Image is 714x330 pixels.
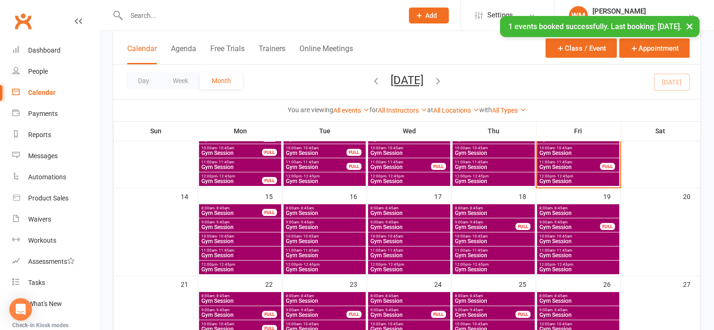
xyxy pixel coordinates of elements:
div: FULL [262,149,277,156]
span: Gym Session [454,238,533,244]
span: Gym Session [539,150,617,156]
span: 12:00pm [454,262,533,267]
span: Gym Session [454,298,533,304]
th: Sat [621,121,700,141]
input: Search... [123,9,397,22]
span: 10:00am [285,146,347,150]
a: What's New [12,293,99,315]
span: Gym Session [201,210,262,216]
span: - 12:45pm [555,262,573,267]
span: 9:00am [370,308,431,312]
div: What's New [28,300,62,307]
strong: for [369,106,378,114]
div: FULL [346,311,361,318]
span: 11:00am [285,248,364,253]
span: - 10:45am [217,322,234,326]
a: Assessments [12,251,99,272]
span: - 8:45am [215,294,230,298]
div: FULL [515,311,530,318]
a: Payments [12,103,99,124]
div: Product Sales [28,194,69,202]
span: - 10:45am [470,322,488,326]
span: 11:00am [285,160,347,164]
th: Fri [536,121,621,141]
strong: at [427,106,433,114]
div: FULL [431,163,446,170]
span: - 11:45am [470,160,488,164]
span: - 9:45am [553,308,568,312]
span: - 10:45am [386,322,403,326]
a: Clubworx [11,9,35,33]
span: - 11:45am [555,248,572,253]
span: Gym Session [370,210,448,216]
th: Sun [114,121,198,141]
span: Gym Session [454,224,516,230]
div: 24 [434,276,451,292]
span: 8:00am [201,206,262,210]
span: - 12:45pm [471,174,489,178]
span: Gym Session [201,312,262,318]
span: Gym Session [539,253,617,258]
span: 9:00am [201,220,279,224]
span: Gym Session [539,164,600,170]
span: Gym Session [539,312,617,318]
span: 10:00am [539,322,617,326]
button: × [681,16,698,36]
span: Gym Session [539,238,617,244]
div: 14 [181,188,198,204]
div: FULL [431,311,446,318]
span: 9:00am [285,308,347,312]
span: 10:00am [285,322,364,326]
span: - 9:45am [299,220,314,224]
span: 12:00pm [370,174,448,178]
span: Gym Session [370,267,448,272]
button: Day [126,72,161,89]
span: 9:00am [454,220,516,224]
span: 12:00pm [370,262,448,267]
span: Gym Session [285,210,364,216]
span: Gym Session [201,267,279,272]
span: Gym Session [201,238,279,244]
div: Calendar [28,89,55,96]
span: 11:00am [201,160,279,164]
span: - 11:45am [217,160,234,164]
a: Automations [12,167,99,188]
div: [PERSON_NAME] [592,7,688,15]
div: 15 [265,188,282,204]
span: 8:00am [285,206,364,210]
span: - 12:45pm [471,262,489,267]
span: Gym Session [285,253,364,258]
div: FULL [262,209,277,216]
th: Mon [198,121,283,141]
span: 10:00am [370,234,448,238]
span: - 8:45am [553,294,568,298]
div: 1 events booked successfully. Last booking: [DATE]. [500,16,699,37]
div: FULL [600,163,615,170]
a: All Instructors [378,107,427,114]
span: - 8:45am [299,294,314,298]
strong: with [479,106,492,114]
span: 8:00am [370,206,448,210]
span: 11:00am [454,248,533,253]
span: 11:00am [539,160,600,164]
span: - 10:45am [301,146,319,150]
button: Week [161,72,200,89]
span: Gym Session [285,178,364,184]
span: Gym Session [201,164,279,170]
button: Appointment [619,38,690,58]
span: - 12:45pm [217,262,235,267]
span: Gym Session [201,224,279,230]
button: Month [200,72,243,89]
span: - 9:45am [215,220,230,224]
div: Dashboard [28,46,61,54]
span: Gym Session [370,150,448,156]
span: 10:00am [539,234,617,238]
span: Gym Session [370,238,448,244]
span: Gym Session [539,224,600,230]
span: 8:00am [285,294,364,298]
th: Thu [452,121,536,141]
span: - 11:45am [217,248,234,253]
div: 27 [683,276,700,292]
div: WM [569,6,588,25]
a: Dashboard [12,40,99,61]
